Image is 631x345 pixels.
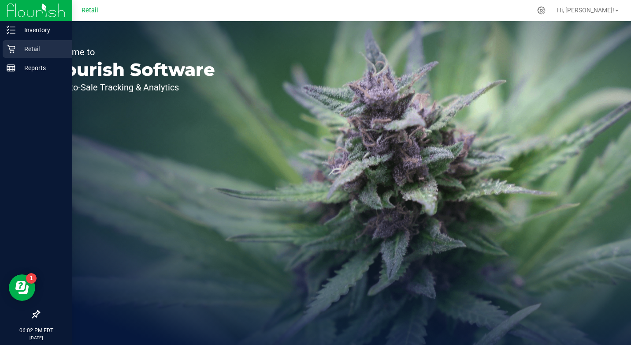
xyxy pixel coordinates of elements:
[82,7,98,14] span: Retail
[15,25,68,35] p: Inventory
[15,63,68,73] p: Reports
[15,44,68,54] p: Retail
[7,64,15,72] inline-svg: Reports
[4,334,68,341] p: [DATE]
[48,83,215,92] p: Seed-to-Sale Tracking & Analytics
[7,45,15,53] inline-svg: Retail
[4,326,68,334] p: 06:02 PM EDT
[9,274,35,301] iframe: Resource center
[26,273,37,284] iframe: Resource center unread badge
[536,6,547,15] div: Manage settings
[557,7,614,14] span: Hi, [PERSON_NAME]!
[7,26,15,34] inline-svg: Inventory
[48,61,215,79] p: Flourish Software
[48,48,215,56] p: Welcome to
